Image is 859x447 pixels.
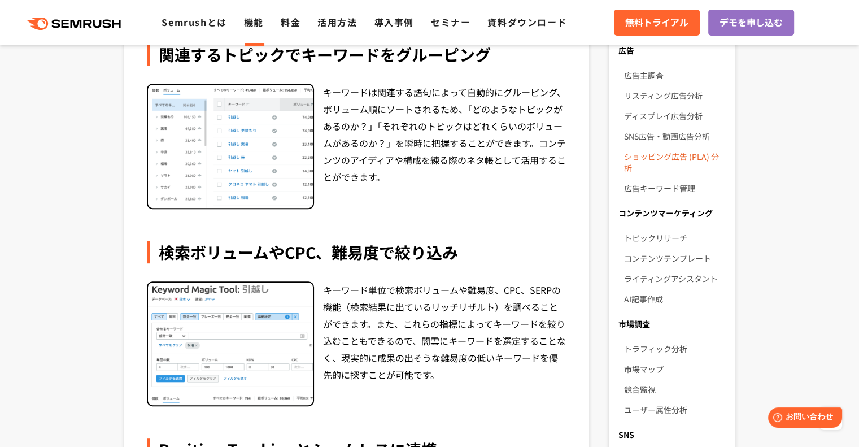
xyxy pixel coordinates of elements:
a: 導入事例 [374,15,414,29]
div: コンテンツマーケティング [609,203,735,223]
div: キーワード単位で検索ボリュームや難易度、CPC、SERPの機能（検索結果に出ているリッチリザルト）を調べることができます。また、これらの指標によってキーワードを絞り込むこともできるので、闇雲にキ... [323,281,567,407]
img: キーワードマジックツール キーワードグループ [148,85,313,208]
iframe: Help widget launcher [758,403,847,435]
a: ライティングアシスタント [623,268,726,289]
div: 市場調査 [609,314,735,334]
a: 市場マップ [623,359,726,379]
a: 活用方法 [317,15,357,29]
a: 資料ダウンロード [487,15,567,29]
a: コンテンツテンプレート [623,248,726,268]
a: ユーザー属性分析 [623,400,726,420]
a: トピックリサーチ [623,228,726,248]
div: SNS [609,424,735,445]
a: 料金 [281,15,300,29]
div: 検索ボリュームやCPC、難易度で絞り込み [147,241,567,263]
span: 無料トライアル [625,15,688,30]
div: 広告 [609,40,735,60]
img: キーワードマジックツール キーワードフィルタ [148,283,313,406]
a: 広告キーワード管理 [623,178,726,198]
div: 関連するトピックでキーワードをグルーピング [147,43,567,66]
a: Semrushとは [162,15,226,29]
a: 競合監視 [623,379,726,400]
a: セミナー [431,15,470,29]
a: 無料トライアル [614,10,700,36]
div: キーワードは関連する語句によって自動的にグルーピング、ボリューム順にソートされるため、「どのようなトピックがあるのか？」「それぞれのトピックはどれくらいのボリュームがあるのか？」を瞬時に把握する... [323,84,567,209]
a: デモを申し込む [708,10,794,36]
a: SNS広告・動画広告分析 [623,126,726,146]
a: ショッピング広告 (PLA) 分析 [623,146,726,178]
a: トラフィック分析 [623,338,726,359]
span: デモを申し込む [720,15,783,30]
a: ディスプレイ広告分析 [623,106,726,126]
a: 機能 [244,15,264,29]
a: AI記事作成 [623,289,726,309]
a: リスティング広告分析 [623,85,726,106]
a: 広告主調査 [623,65,726,85]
